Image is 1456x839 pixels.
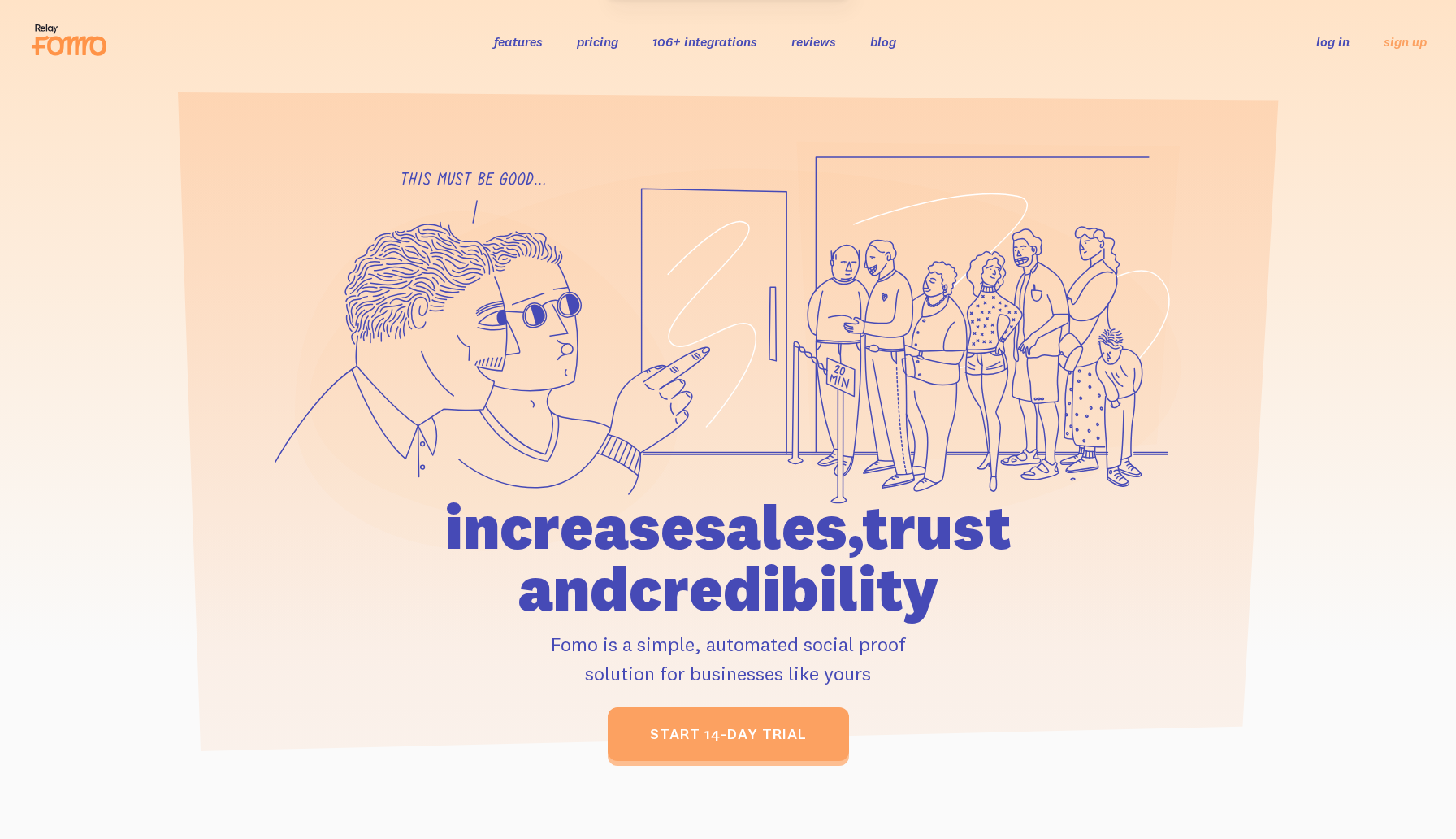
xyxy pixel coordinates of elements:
a: start 14-day trial [608,707,849,761]
a: pricing [577,33,618,50]
a: blog [870,33,896,50]
a: reviews [791,33,836,50]
p: Fomo is a simple, automated social proof solution for businesses like yours [352,629,1104,688]
h1: increase sales, trust and credibility [352,496,1104,619]
a: log in [1316,33,1350,50]
a: 106+ integrations [652,33,757,50]
a: features [494,33,543,50]
a: sign up [1384,33,1427,50]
